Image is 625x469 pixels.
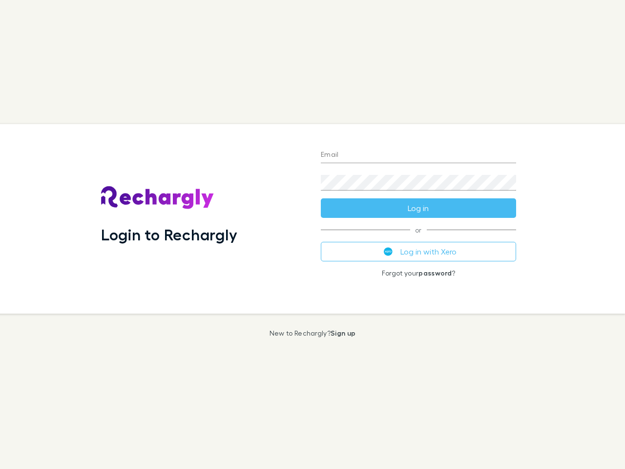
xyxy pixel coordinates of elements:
h1: Login to Rechargly [101,225,237,244]
p: Forgot your ? [321,269,516,277]
p: New to Rechargly? [270,329,356,337]
a: Sign up [331,329,355,337]
img: Rechargly's Logo [101,186,214,210]
button: Log in [321,198,516,218]
img: Xero's logo [384,247,393,256]
button: Log in with Xero [321,242,516,261]
a: password [418,269,452,277]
